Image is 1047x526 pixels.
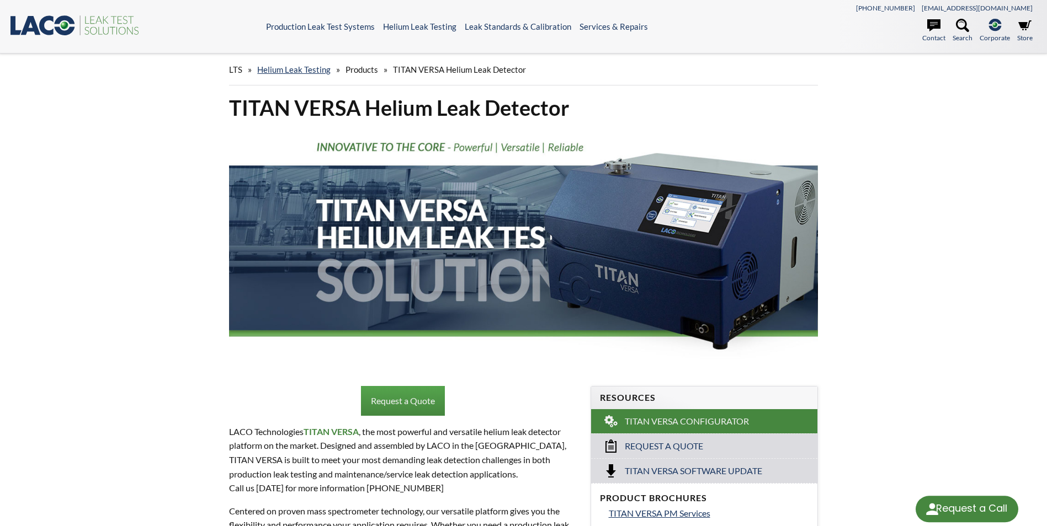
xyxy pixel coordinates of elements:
[346,65,378,74] span: Products
[229,130,817,366] img: TITAN VERSA Helium Leak Test Solutions header
[257,65,331,74] a: Helium Leak Testing
[922,4,1033,12] a: [EMAIL_ADDRESS][DOMAIN_NAME]
[266,22,375,31] a: Production Leak Test Systems
[953,19,972,43] a: Search
[625,441,703,452] span: Request a Quote
[591,409,817,433] a: TITAN VERSA Configurator
[580,22,648,31] a: Services & Repairs
[361,386,445,416] a: Request a Quote
[229,65,242,74] span: LTS
[383,22,456,31] a: Helium Leak Testing
[393,65,526,74] span: TITAN VERSA Helium Leak Detector
[980,33,1010,43] span: Corporate
[625,416,749,427] span: TITAN VERSA Configurator
[1017,19,1033,43] a: Store
[625,465,762,477] span: Titan Versa Software Update
[229,425,577,495] p: LACO Technologies , the most powerful and versatile helium leak detector platform on the market. ...
[923,500,941,518] img: round button
[591,433,817,458] a: Request a Quote
[600,392,809,404] h4: Resources
[304,426,359,437] strong: TITAN VERSA
[229,54,817,85] div: » » »
[609,506,809,520] a: TITAN VERSA PM Services
[600,492,809,504] h4: Product Brochures
[609,508,710,518] span: TITAN VERSA PM Services
[591,458,817,483] a: Titan Versa Software Update
[916,496,1018,522] div: Request a Call
[856,4,915,12] a: [PHONE_NUMBER]
[465,22,571,31] a: Leak Standards & Calibration
[936,496,1007,521] div: Request a Call
[229,94,817,121] h1: TITAN VERSA Helium Leak Detector
[922,19,945,43] a: Contact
